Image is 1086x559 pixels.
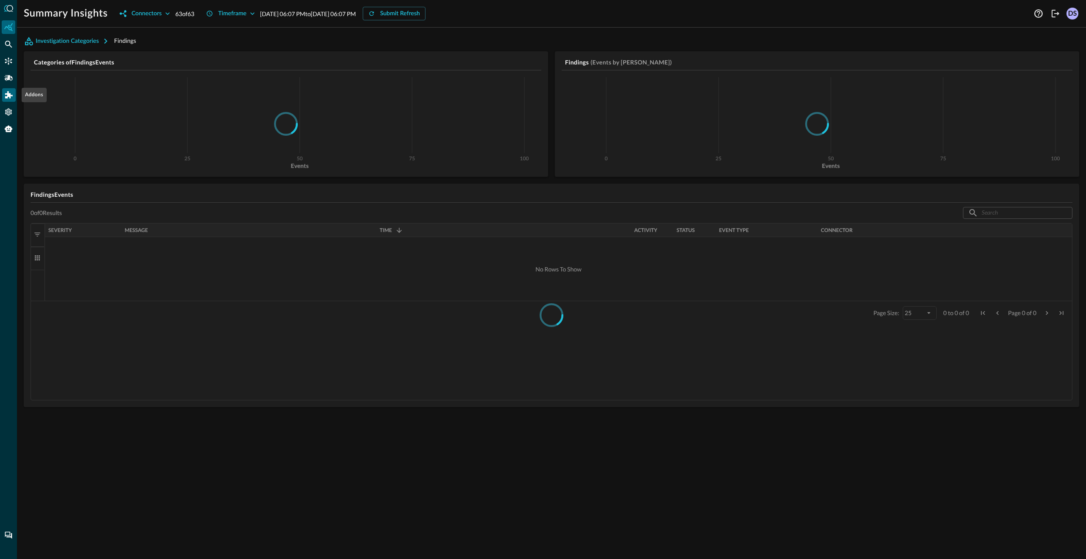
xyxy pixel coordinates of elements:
[260,9,356,18] p: Selected date/time range
[591,58,672,67] h5: (Events by [PERSON_NAME])
[2,528,15,542] div: Chat
[114,37,136,44] span: Findings
[115,7,175,20] button: Connectors
[201,7,260,20] button: Timeframe
[1032,7,1045,20] button: Help
[2,54,15,68] div: Connectors
[2,20,15,34] div: Summary Insights
[982,205,1053,221] input: Search
[31,209,62,217] p: 0 of 0 Results
[24,34,114,48] button: Investigation Categories
[175,9,194,18] p: 63 of 63
[1049,7,1062,20] button: Logout
[31,190,1072,199] h5: Findings Events
[22,88,47,102] div: Addons
[2,105,15,119] div: Settings
[363,7,425,20] button: Submit Refresh
[34,58,541,67] h5: Categories of Findings Events
[565,58,589,67] h5: Findings
[2,122,15,136] div: Query Agent
[24,7,108,20] h1: Summary Insights
[2,37,15,51] div: Federated Search
[1066,8,1078,20] div: DS
[2,88,16,102] div: Addons
[2,71,15,85] div: Pipelines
